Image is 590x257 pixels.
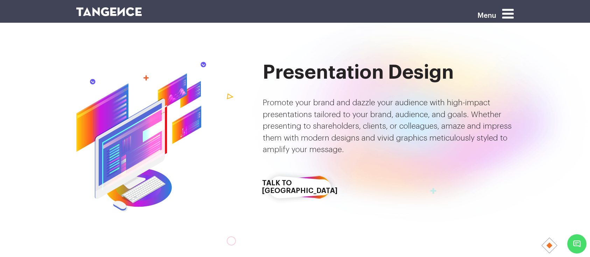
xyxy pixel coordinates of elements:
span: Chat Widget [567,234,587,254]
a: Talk to [GEOGRAPHIC_DATA] [263,167,336,207]
h2: Presentation Design [263,62,514,83]
img: logo SVG [76,7,142,16]
p: Promote your brand and dazzle your audience with high-impact presentations tailored to your brand... [263,97,514,156]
